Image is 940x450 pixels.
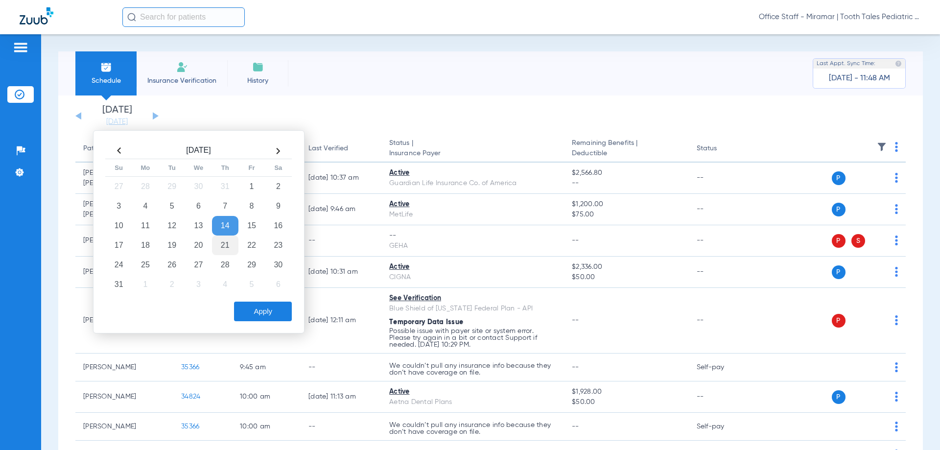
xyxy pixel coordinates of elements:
[389,272,556,283] div: CIGNA
[689,288,755,354] td: --
[572,317,579,324] span: --
[75,354,173,381] td: [PERSON_NAME]
[83,143,126,154] div: Patient Name
[572,387,681,397] span: $1,928.00
[181,423,199,430] span: 35366
[389,397,556,407] div: Aetna Dental Plans
[389,168,556,178] div: Active
[301,288,381,354] td: [DATE] 12:11 AM
[301,225,381,257] td: --
[572,148,681,159] span: Deductible
[232,413,301,441] td: 10:00 AM
[895,267,898,277] img: group-dot-blue.svg
[88,117,146,127] a: [DATE]
[895,60,902,67] img: last sync help info
[689,257,755,288] td: --
[895,204,898,214] img: group-dot-blue.svg
[127,13,136,22] img: Search Icon
[75,381,173,413] td: [PERSON_NAME]
[389,231,556,241] div: --
[389,387,556,397] div: Active
[252,61,264,73] img: History
[572,364,579,371] span: --
[83,76,129,86] span: Schedule
[301,163,381,194] td: [DATE] 10:37 AM
[144,76,220,86] span: Insurance Verification
[832,390,846,404] span: P
[181,393,200,400] span: 34824
[689,381,755,413] td: --
[895,422,898,431] img: group-dot-blue.svg
[877,142,887,152] img: filter.svg
[389,210,556,220] div: MetLife
[572,168,681,178] span: $2,566.80
[234,302,292,321] button: Apply
[235,76,281,86] span: History
[759,12,920,22] span: Office Staff - Miramar | Tooth Tales Pediatric Dentistry & Orthodontics
[572,272,681,283] span: $50.00
[83,143,165,154] div: Patient Name
[572,262,681,272] span: $2,336.00
[88,105,146,127] li: [DATE]
[572,210,681,220] span: $75.00
[689,163,755,194] td: --
[829,73,890,83] span: [DATE] - 11:48 AM
[301,413,381,441] td: --
[689,354,755,381] td: Self-pay
[389,241,556,251] div: GEHA
[301,257,381,288] td: [DATE] 10:31 AM
[20,7,53,24] img: Zuub Logo
[689,225,755,257] td: --
[13,42,28,53] img: hamburger-icon
[572,237,579,244] span: --
[895,236,898,245] img: group-dot-blue.svg
[301,381,381,413] td: [DATE] 11:13 AM
[572,178,681,189] span: --
[689,413,755,441] td: Self-pay
[389,362,556,376] p: We couldn’t pull any insurance info because they don’t have coverage on file.
[689,194,755,225] td: --
[308,143,348,154] div: Last Verified
[895,142,898,152] img: group-dot-blue.svg
[389,319,463,326] span: Temporary Data Issue
[389,262,556,272] div: Active
[389,304,556,314] div: Blue Shield of [US_STATE] Federal Plan - API
[100,61,112,73] img: Schedule
[389,148,556,159] span: Insurance Payer
[381,135,564,163] th: Status |
[389,328,556,348] p: Possible issue with payer site or system error. Please try again in a bit or contact Support if n...
[389,422,556,435] p: We couldn’t pull any insurance info because they don’t have coverage on file.
[176,61,188,73] img: Manual Insurance Verification
[122,7,245,27] input: Search for patients
[389,293,556,304] div: See Verification
[851,234,865,248] span: S
[832,314,846,328] span: P
[301,354,381,381] td: --
[895,392,898,402] img: group-dot-blue.svg
[389,178,556,189] div: Guardian Life Insurance Co. of America
[564,135,688,163] th: Remaining Benefits |
[301,194,381,225] td: [DATE] 9:46 AM
[389,199,556,210] div: Active
[689,135,755,163] th: Status
[75,413,173,441] td: [PERSON_NAME]
[832,265,846,279] span: P
[232,354,301,381] td: 9:45 AM
[832,203,846,216] span: P
[832,234,846,248] span: P
[817,59,875,69] span: Last Appt. Sync Time:
[895,315,898,325] img: group-dot-blue.svg
[232,381,301,413] td: 10:00 AM
[308,143,374,154] div: Last Verified
[895,173,898,183] img: group-dot-blue.svg
[572,199,681,210] span: $1,200.00
[895,362,898,372] img: group-dot-blue.svg
[181,364,199,371] span: 35366
[132,143,265,159] th: [DATE]
[572,397,681,407] span: $50.00
[572,423,579,430] span: --
[832,171,846,185] span: P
